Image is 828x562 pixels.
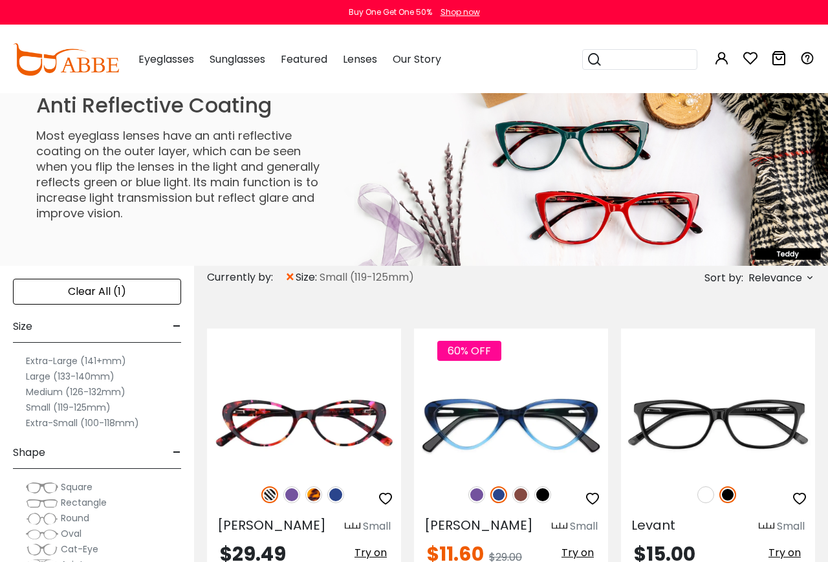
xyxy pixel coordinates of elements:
[765,545,805,561] button: Try on
[36,128,326,221] p: Most eyeglass lenses have an anti reflective coating on the outer layer, which can be seen when y...
[534,486,551,503] img: Black
[305,486,322,503] img: Leopard
[759,522,774,532] img: size ruler
[207,266,285,289] div: Currently by:
[561,545,594,560] span: Try on
[26,369,114,384] label: Large (133-140mm)
[13,43,119,76] img: abbeglasses.com
[210,52,265,67] span: Sunglasses
[343,52,377,67] span: Lenses
[351,545,391,561] button: Try on
[468,486,485,503] img: Purple
[217,516,326,534] span: [PERSON_NAME]
[26,497,58,510] img: Rectangle.png
[261,486,278,503] img: Pattern
[283,486,300,503] img: Purple
[414,375,608,472] img: Blue Hannah - Acetate ,Universal Bridge Fit
[285,266,296,289] span: ×
[719,486,736,503] img: Black
[61,496,107,509] span: Rectangle
[13,437,45,468] span: Shape
[26,415,139,431] label: Extra-Small (100-118mm)
[61,512,89,524] span: Round
[26,512,58,525] img: Round.png
[354,545,387,560] span: Try on
[777,519,805,534] div: Small
[173,437,181,468] span: -
[768,545,801,560] span: Try on
[61,527,82,540] span: Oval
[296,270,320,285] span: size:
[173,311,181,342] span: -
[61,481,93,493] span: Square
[138,52,194,67] span: Eyeglasses
[349,6,432,18] div: Buy One Get One 50%
[621,375,815,472] img: Black Levant - Acetate ,Universal Bridge Fit
[61,543,98,556] span: Cat-Eye
[26,543,58,556] img: Cat-Eye.png
[13,311,32,342] span: Size
[207,375,401,472] img: Pattern Elena - Acetate ,Universal Bridge Fit
[36,93,326,118] h1: Anti Reflective Coating
[704,270,743,285] span: Sort by:
[393,52,441,67] span: Our Story
[552,522,567,532] img: size ruler
[558,545,598,561] button: Try on
[26,400,111,415] label: Small (119-125mm)
[490,486,507,503] img: Blue
[512,486,529,503] img: Brown
[631,516,675,534] span: Levant
[345,522,360,532] img: size ruler
[437,341,501,361] span: 60% OFF
[434,6,480,17] a: Shop now
[697,486,714,503] img: White
[320,270,414,285] span: Small (119-125mm)
[327,486,344,503] img: Blue
[363,519,391,534] div: Small
[570,519,598,534] div: Small
[281,52,327,67] span: Featured
[441,6,480,18] div: Shop now
[26,353,126,369] label: Extra-Large (141+mm)
[424,516,533,534] span: [PERSON_NAME]
[26,528,58,541] img: Oval.png
[748,266,802,290] span: Relevance
[26,384,125,400] label: Medium (126-132mm)
[26,481,58,494] img: Square.png
[13,279,181,305] div: Clear All (1)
